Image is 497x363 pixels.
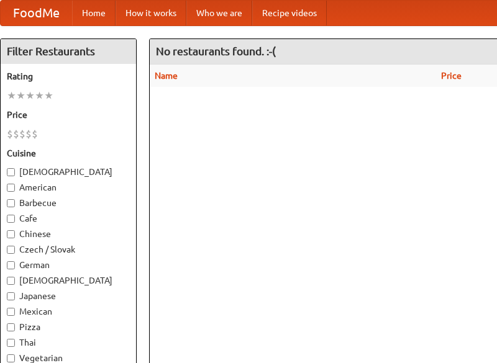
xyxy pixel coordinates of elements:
li: ★ [16,89,25,102]
li: $ [19,127,25,141]
li: $ [7,127,13,141]
input: [DEMOGRAPHIC_DATA] [7,277,15,285]
input: Pizza [7,323,15,331]
h5: Rating [7,70,130,83]
h5: Cuisine [7,147,130,159]
label: German [7,259,130,271]
input: [DEMOGRAPHIC_DATA] [7,168,15,176]
li: $ [13,127,19,141]
input: Czech / Slovak [7,246,15,254]
a: Who we are [186,1,252,25]
label: [DEMOGRAPHIC_DATA] [7,166,130,178]
a: Name [155,71,178,81]
label: Japanese [7,290,130,302]
label: [DEMOGRAPHIC_DATA] [7,274,130,287]
label: Pizza [7,321,130,333]
a: Home [72,1,116,25]
li: ★ [25,89,35,102]
a: Price [441,71,462,81]
ng-pluralize: No restaurants found. :-( [156,45,276,57]
a: Recipe videos [252,1,327,25]
li: $ [32,127,38,141]
input: Barbecue [7,199,15,207]
label: Thai [7,336,130,349]
li: $ [25,127,32,141]
label: American [7,181,130,194]
input: Vegetarian [7,354,15,362]
label: Mexican [7,305,130,318]
a: FoodMe [1,1,72,25]
label: Cafe [7,212,130,225]
input: Cafe [7,215,15,223]
input: Mexican [7,308,15,316]
label: Barbecue [7,197,130,209]
li: ★ [7,89,16,102]
li: ★ [35,89,44,102]
h5: Price [7,109,130,121]
input: Japanese [7,292,15,300]
h4: Filter Restaurants [1,39,136,64]
a: How it works [116,1,186,25]
li: ★ [44,89,53,102]
input: American [7,184,15,192]
label: Chinese [7,228,130,240]
input: Chinese [7,230,15,238]
input: German [7,261,15,269]
label: Czech / Slovak [7,243,130,256]
input: Thai [7,339,15,347]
